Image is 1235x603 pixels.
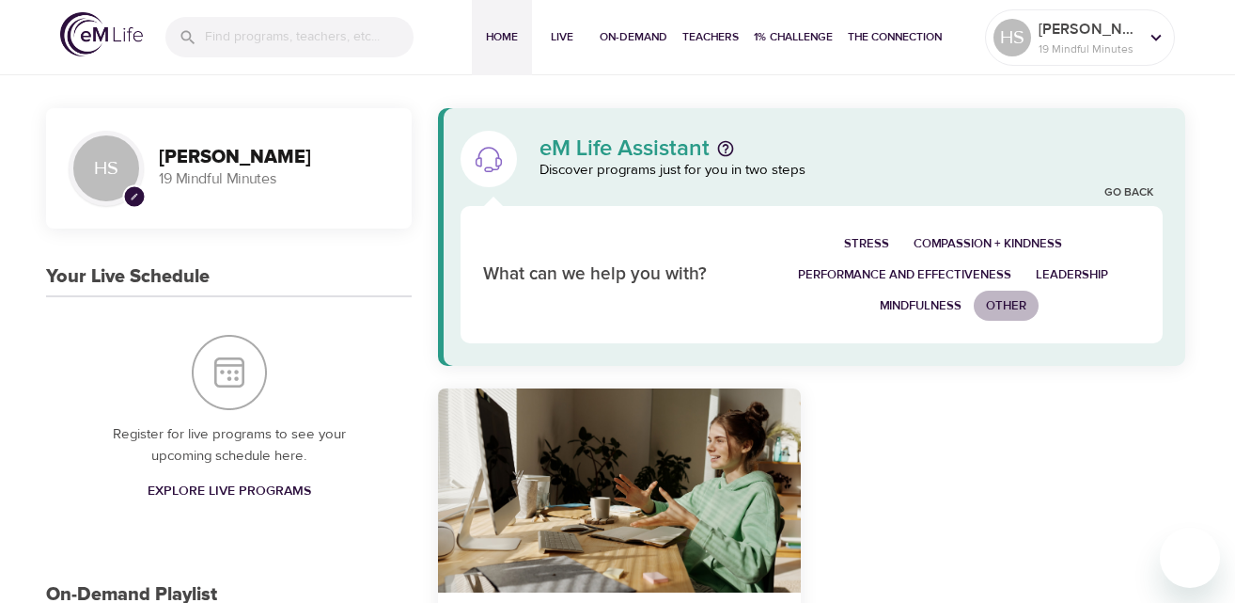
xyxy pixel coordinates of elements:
button: Other [974,291,1039,322]
img: eM Life Assistant [474,144,504,174]
p: Discover programs just for you in two steps [539,160,1163,182]
img: logo [60,12,143,56]
span: Live [539,27,585,47]
button: Compassion + Kindness [901,229,1074,260]
span: Stress [844,233,889,255]
p: [PERSON_NAME] [1039,18,1138,40]
iframe: Button to launch messaging window [1160,528,1220,588]
img: Your Live Schedule [192,335,267,410]
span: Teachers [682,27,739,47]
span: Leadership [1036,264,1108,286]
span: Explore Live Programs [148,480,311,503]
a: Go Back [1104,185,1153,201]
h3: Your Live Schedule [46,266,210,288]
button: Performance and Effectiveness [786,260,1024,291]
span: Performance and Effectiveness [798,264,1011,286]
button: Stress [832,229,901,260]
p: 19 Mindful Minutes [159,168,389,190]
span: On-Demand [600,27,667,47]
div: HS [993,19,1031,56]
button: Mindfulness [868,291,974,322]
span: Mindfulness [880,295,961,317]
input: Find programs, teachers, etc... [205,17,414,57]
button: Leadership [1024,260,1120,291]
p: eM Life Assistant [539,137,710,160]
h3: [PERSON_NAME] [159,147,389,168]
span: Compassion + Kindness [914,233,1062,255]
p: Register for live programs to see your upcoming schedule here. [84,424,374,467]
span: Other [986,295,1026,317]
a: Explore Live Programs [140,474,319,509]
span: The Connection [848,27,942,47]
p: What can we help you with? [483,262,743,289]
button: One-on-One Mentoring [438,389,800,593]
span: Home [479,27,524,47]
p: 19 Mindful Minutes [1039,40,1138,57]
div: HS [69,131,144,206]
span: 1% Challenge [754,27,833,47]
